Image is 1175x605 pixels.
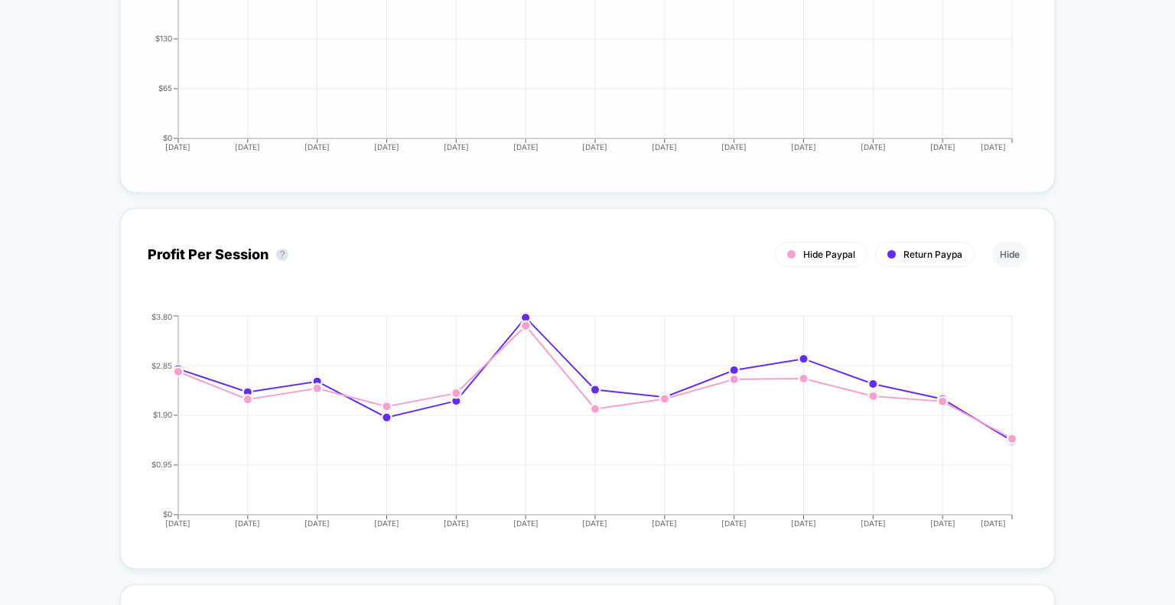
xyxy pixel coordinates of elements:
button: ? [276,249,288,261]
tspan: $0 [163,509,172,519]
tspan: [DATE] [791,142,816,151]
tspan: [DATE] [304,142,330,151]
tspan: $65 [158,83,172,93]
tspan: [DATE] [981,519,1007,528]
tspan: [DATE] [165,519,190,528]
tspan: [DATE] [444,142,469,151]
tspan: [DATE] [652,142,677,151]
tspan: [DATE] [235,519,260,528]
tspan: [DATE] [930,142,955,151]
tspan: $1.90 [153,410,172,419]
span: Hide Paypal [803,249,855,260]
tspan: $0 [163,133,172,142]
tspan: [DATE] [721,142,747,151]
tspan: [DATE] [235,142,260,151]
tspan: [DATE] [861,142,886,151]
tspan: [DATE] [861,519,886,528]
tspan: [DATE] [721,519,747,528]
button: Hide [992,242,1027,267]
tspan: [DATE] [165,142,190,151]
tspan: $130 [155,34,172,43]
tspan: [DATE] [981,142,1007,151]
tspan: $3.80 [151,311,172,320]
tspan: [DATE] [513,142,539,151]
tspan: [DATE] [583,142,608,151]
tspan: [DATE] [930,519,955,528]
tspan: [DATE] [304,519,330,528]
tspan: [DATE] [513,519,539,528]
tspan: [DATE] [444,519,469,528]
tspan: $0.95 [151,460,172,469]
tspan: [DATE] [652,519,677,528]
tspan: [DATE] [583,519,608,528]
span: Return Paypa [903,249,962,260]
tspan: [DATE] [791,519,816,528]
tspan: $2.85 [151,360,172,369]
tspan: [DATE] [374,142,399,151]
tspan: [DATE] [374,519,399,528]
div: PROFIT_PER_SESSION [132,312,1012,542]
